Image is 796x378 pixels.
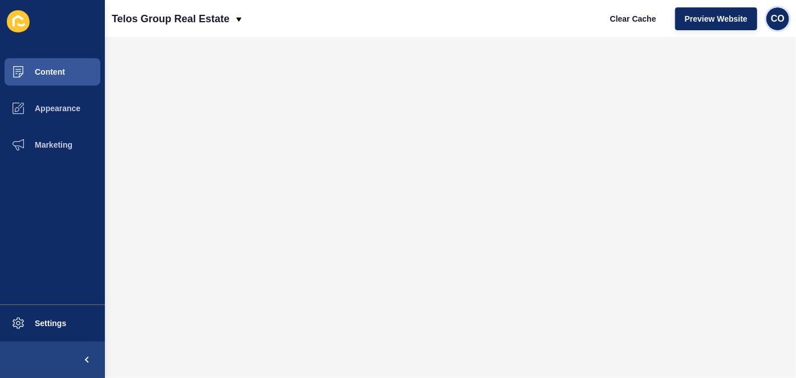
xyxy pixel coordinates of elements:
[675,7,757,30] button: Preview Website
[600,7,666,30] button: Clear Cache
[685,13,748,25] span: Preview Website
[771,13,785,25] span: CO
[610,13,656,25] span: Clear Cache
[112,5,230,33] p: Telos Group Real Estate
